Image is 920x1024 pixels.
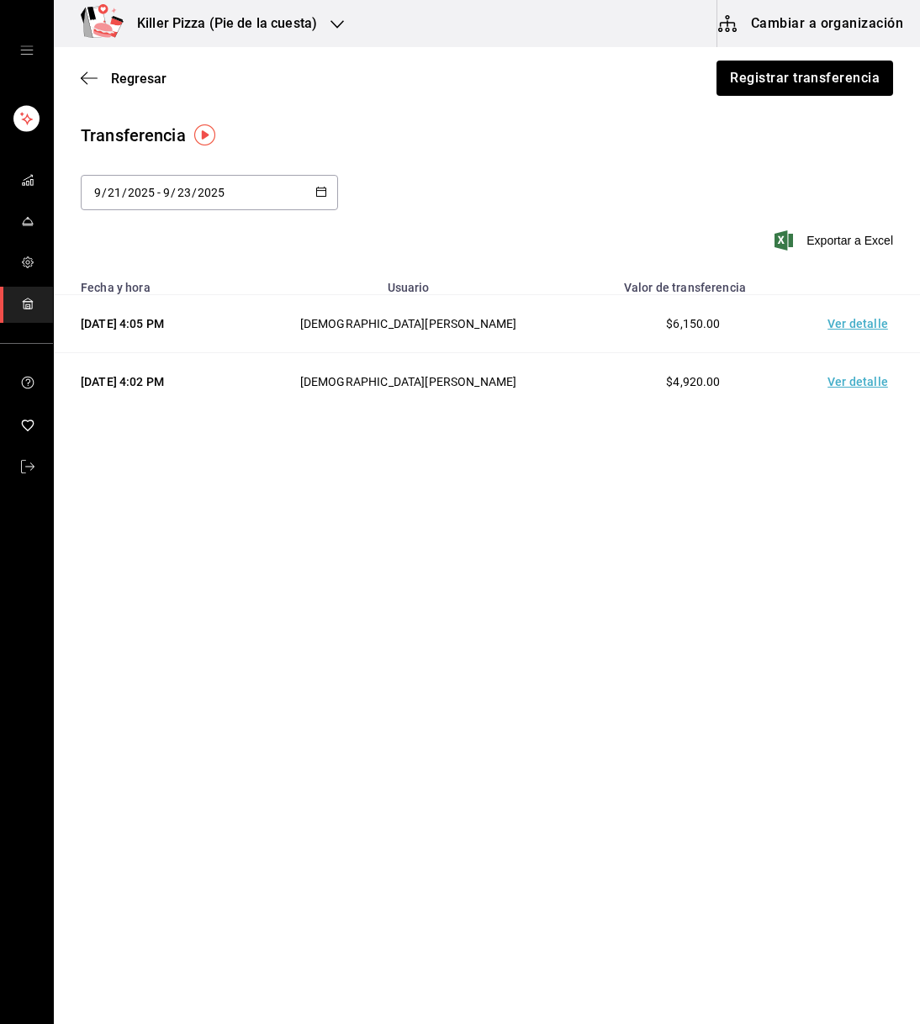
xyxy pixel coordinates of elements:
div: [DATE] 4:05 PM [81,315,212,332]
td: [DEMOGRAPHIC_DATA][PERSON_NAME] [232,295,584,353]
th: Fecha y hora [54,271,232,295]
td: [DEMOGRAPHIC_DATA][PERSON_NAME] [232,353,584,411]
div: [DATE] 4:02 PM [81,373,212,390]
span: $6,150.00 [666,317,720,330]
button: Registrar transferencia [716,61,893,96]
td: Ver detalle [802,353,920,411]
img: Tooltip marker [194,124,215,145]
th: Valor de transferencia [584,271,802,295]
td: Ver detalle [802,295,920,353]
th: Usuario [232,271,584,295]
button: open drawer [20,44,34,57]
span: / [102,186,107,199]
span: - [157,186,161,199]
h3: Killer Pizza (Pie de la cuesta) [124,13,317,34]
button: Exportar a Excel [778,230,893,251]
span: / [122,186,127,199]
input: Year [127,186,156,199]
input: Year [197,186,225,199]
span: $4,920.00 [666,375,720,388]
input: Day [107,186,122,199]
span: / [192,186,197,199]
input: Month [162,186,171,199]
span: Regresar [111,71,167,87]
input: Month [93,186,102,199]
span: / [171,186,176,199]
div: Transferencia [81,123,186,148]
button: Regresar [81,71,167,87]
input: Day [177,186,192,199]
